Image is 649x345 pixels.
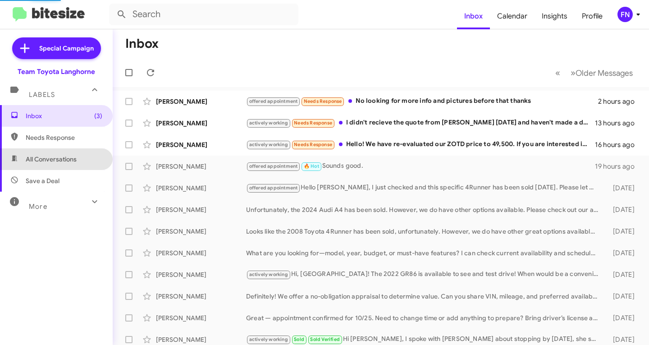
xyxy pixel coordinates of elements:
[603,335,642,344] div: [DATE]
[156,97,246,106] div: [PERSON_NAME]
[156,140,246,149] div: [PERSON_NAME]
[246,292,603,301] div: Definitely! We offer a no-obligation appraisal to determine value. Can you share VIN, mileage, an...
[26,133,102,142] span: Needs Response
[550,64,638,82] nav: Page navigation example
[156,162,246,171] div: [PERSON_NAME]
[571,67,576,78] span: »
[246,334,603,345] div: Hi [PERSON_NAME], I spoke with [PERSON_NAME] about stopping by [DATE], she said someone would sen...
[156,227,246,236] div: [PERSON_NAME]
[304,163,319,169] span: 🔥 Hot
[555,67,560,78] span: «
[249,185,298,191] span: offered appointment
[550,64,566,82] button: Previous
[603,270,642,279] div: [DATE]
[457,3,490,29] a: Inbox
[156,119,246,128] div: [PERSON_NAME]
[294,120,332,126] span: Needs Response
[249,142,288,147] span: actively working
[246,248,603,258] div: What are you looking for—model, year, budget, or must-have features? I can check current availabi...
[109,4,298,25] input: Search
[29,202,47,211] span: More
[576,68,633,78] span: Older Messages
[490,3,535,29] a: Calendar
[603,313,642,322] div: [DATE]
[18,67,95,76] div: Team Toyota Langhorne
[249,271,288,277] span: actively working
[156,248,246,258] div: [PERSON_NAME]
[125,37,159,51] h1: Inbox
[156,292,246,301] div: [PERSON_NAME]
[603,292,642,301] div: [DATE]
[246,96,598,106] div: No looking for more info and pictures before that thanks
[249,163,298,169] span: offered appointment
[156,184,246,193] div: [PERSON_NAME]
[575,3,610,29] a: Profile
[94,111,102,120] span: (3)
[294,336,304,342] span: Sold
[246,205,603,214] div: Unfortunately, the 2024 Audi A4 has been sold. However, we do have other options available. Pleas...
[26,155,77,164] span: All Conversations
[603,205,642,214] div: [DATE]
[26,111,102,120] span: Inbox
[595,140,642,149] div: 16 hours ago
[246,227,603,236] div: Looks like the 2008 Toyota 4Runner has been sold, unfortunately. However, we do have other great ...
[603,227,642,236] div: [DATE]
[246,269,603,280] div: Hi, [GEOGRAPHIC_DATA]! The 2022 GR86 is available to see and test drive! When would be a convenie...
[156,335,246,344] div: [PERSON_NAME]
[535,3,575,29] a: Insights
[246,161,595,171] div: Sounds good.
[310,336,340,342] span: Sold Verified
[598,97,642,106] div: 2 hours ago
[603,184,642,193] div: [DATE]
[246,139,595,150] div: Hello! We have re-evaluated our ZOTD price to 49,500. If you are interested in working a deal aro...
[617,7,633,22] div: FN
[156,270,246,279] div: [PERSON_NAME]
[246,118,595,128] div: I didn't recieve the quote from [PERSON_NAME] [DATE] and haven't made a deposit. It has me nervous.
[249,120,288,126] span: actively working
[294,142,332,147] span: Needs Response
[603,248,642,258] div: [DATE]
[246,313,603,322] div: Great — appointment confirmed for 10/25. Need to change time or add anything to prepare? Bring dr...
[156,313,246,322] div: [PERSON_NAME]
[12,37,101,59] a: Special Campaign
[156,205,246,214] div: [PERSON_NAME]
[595,162,642,171] div: 19 hours ago
[29,91,55,99] span: Labels
[304,98,342,104] span: Needs Response
[565,64,638,82] button: Next
[39,44,94,53] span: Special Campaign
[249,336,288,342] span: actively working
[595,119,642,128] div: 13 hours ago
[249,98,298,104] span: offered appointment
[26,176,59,185] span: Save a Deal
[610,7,639,22] button: FN
[246,183,603,193] div: Hello [PERSON_NAME], I just checked and this specific 4Runner has been sold [DATE]. Please let me...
